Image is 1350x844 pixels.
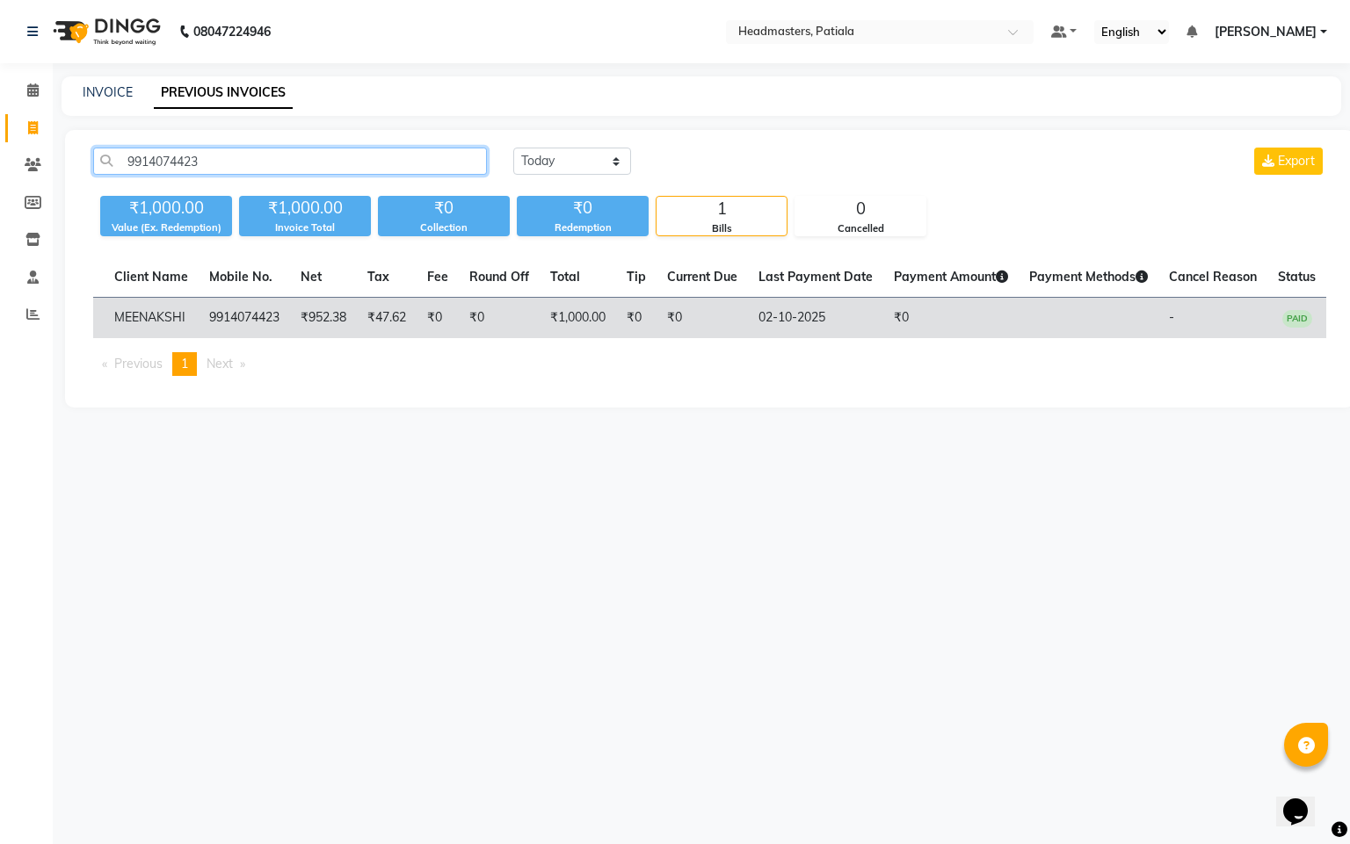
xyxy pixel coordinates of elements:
[667,269,737,285] span: Current Due
[154,77,293,109] a: PREVIOUS INVOICES
[517,220,649,235] div: Redemption
[357,298,417,339] td: ₹47.62
[1278,153,1315,169] span: Export
[469,269,529,285] span: Round Off
[616,298,657,339] td: ₹0
[378,220,510,235] div: Collection
[657,298,748,339] td: ₹0
[517,196,649,220] div: ₹0
[657,197,787,221] div: 1
[93,352,1326,376] nav: Pagination
[1029,269,1148,285] span: Payment Methods
[100,220,232,235] div: Value (Ex. Redemption)
[627,269,646,285] span: Tip
[239,196,371,220] div: ₹1,000.00
[114,309,185,325] span: MEENAKSHI
[199,298,290,339] td: 9914074423
[114,269,188,285] span: Client Name
[1282,310,1312,328] span: PAID
[1169,309,1174,325] span: -
[378,196,510,220] div: ₹0
[114,356,163,372] span: Previous
[459,298,540,339] td: ₹0
[1254,148,1323,175] button: Export
[209,269,272,285] span: Mobile No.
[93,148,487,175] input: Search by Name/Mobile/Email/Invoice No
[1276,774,1332,826] iframe: chat widget
[100,196,232,220] div: ₹1,000.00
[795,197,925,221] div: 0
[83,84,133,100] a: INVOICE
[239,220,371,235] div: Invoice Total
[758,269,873,285] span: Last Payment Date
[417,298,459,339] td: ₹0
[1278,269,1316,285] span: Status
[427,269,448,285] span: Fee
[550,269,580,285] span: Total
[748,298,883,339] td: 02-10-2025
[207,356,233,372] span: Next
[540,298,616,339] td: ₹1,000.00
[193,7,271,56] b: 08047224946
[1169,269,1257,285] span: Cancel Reason
[45,7,165,56] img: logo
[795,221,925,236] div: Cancelled
[367,269,389,285] span: Tax
[290,298,357,339] td: ₹952.38
[181,356,188,372] span: 1
[894,269,1008,285] span: Payment Amount
[301,269,322,285] span: Net
[1215,23,1317,41] span: [PERSON_NAME]
[883,298,1019,339] td: ₹0
[657,221,787,236] div: Bills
